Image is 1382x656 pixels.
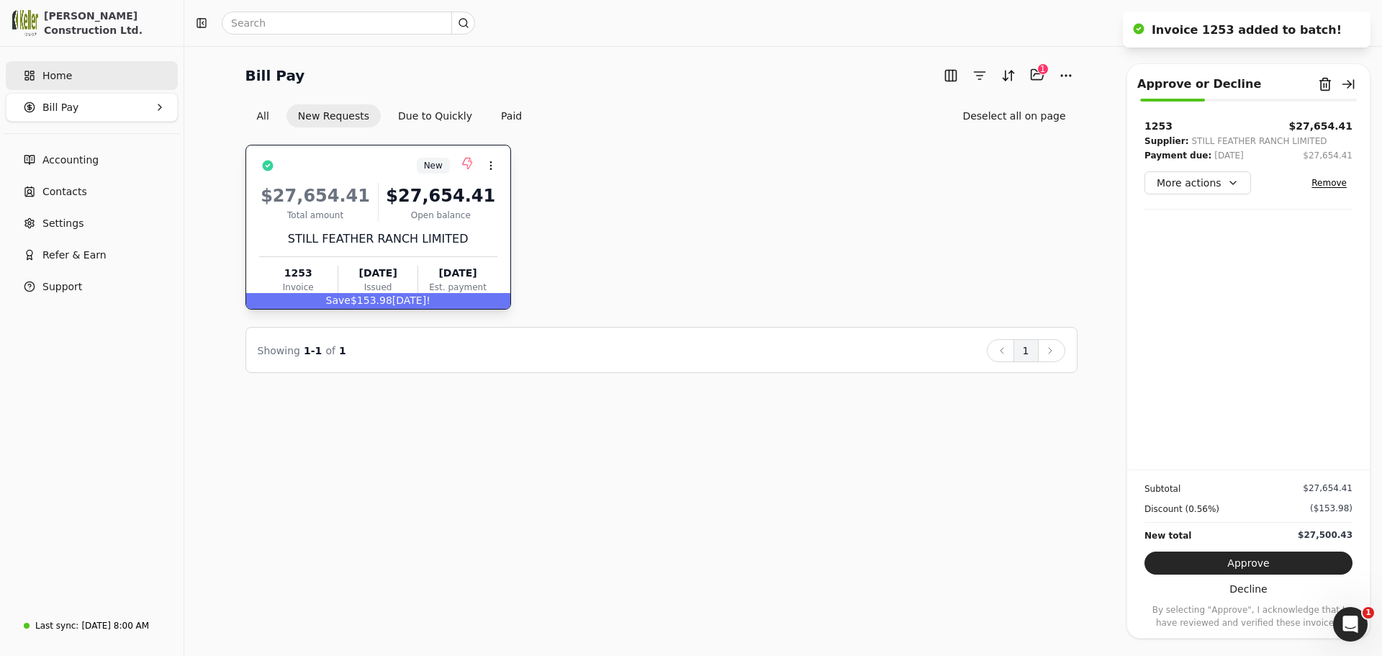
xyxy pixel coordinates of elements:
[6,241,178,269] button: Refer & Earn
[42,279,82,295] span: Support
[1144,171,1251,194] button: More actions
[1303,149,1352,162] div: $27,654.41
[259,209,372,222] div: Total amount
[304,345,322,356] span: 1 - 1
[1306,174,1352,192] button: Remove
[326,295,351,306] span: Save
[259,230,497,248] div: STILL FEATHER RANCH LIMITED
[42,248,107,263] span: Refer & Earn
[245,64,305,87] h2: Bill Pay
[1288,119,1352,134] button: $27,654.41
[392,295,430,306] span: [DATE]!
[258,345,300,356] span: Showing
[387,104,484,127] button: Due to Quickly
[245,104,281,127] button: All
[1137,76,1261,93] div: Approve or Decline
[1144,603,1352,629] p: By selecting "Approve", I acknowledge that I have reviewed and verified these invoices.
[1144,552,1352,575] button: Approve
[1013,339,1039,362] button: 1
[1310,502,1352,515] div: ($153.98)
[1037,63,1049,75] div: 1
[1214,148,1244,163] div: [DATE]
[12,10,38,36] img: 0537828a-cf49-447f-a6d3-a322c667907b.png
[42,153,99,168] span: Accounting
[424,159,443,172] span: New
[81,619,149,632] div: [DATE] 8:00 AM
[1026,63,1049,86] button: Batch (1)
[1144,148,1211,163] div: Payment due:
[384,183,497,209] div: $27,654.41
[42,184,87,199] span: Contacts
[259,281,338,294] div: Invoice
[1144,119,1173,134] div: 1253
[1363,607,1374,619] span: 1
[6,145,178,174] a: Accounting
[1333,607,1368,642] iframe: Intercom live chat
[42,68,72,84] span: Home
[42,100,78,115] span: Bill Pay
[6,613,178,639] a: Last sync:[DATE] 8:00 AM
[35,619,78,632] div: Last sync:
[1144,502,1219,516] div: Discount (0.56%)
[1144,482,1180,496] div: Subtotal
[418,266,497,281] div: [DATE]
[1152,22,1342,39] div: Invoice 1253 added to batch!
[997,64,1020,87] button: Sort
[951,104,1077,127] button: Deselect all on page
[259,266,338,281] div: 1253
[245,104,534,127] div: Invoice filter options
[6,209,178,238] a: Settings
[418,281,497,294] div: Est. payment
[259,183,372,209] div: $27,654.41
[42,216,83,231] span: Settings
[6,272,178,301] button: Support
[222,12,475,35] input: Search
[1054,64,1078,87] button: More
[246,293,510,309] div: $153.98
[325,345,335,356] span: of
[286,104,381,127] button: New Requests
[1303,148,1352,163] button: $27,654.41
[1144,578,1352,601] button: Decline
[1144,134,1188,148] div: Supplier:
[1191,134,1327,148] div: STILL FEATHER RANCH LIMITED
[489,104,533,127] button: Paid
[339,345,346,356] span: 1
[6,177,178,206] a: Contacts
[384,209,497,222] div: Open balance
[338,266,417,281] div: [DATE]
[6,61,178,90] a: Home
[44,9,171,37] div: [PERSON_NAME] Construction Ltd.
[1144,529,1191,543] div: New total
[1303,482,1352,495] div: $27,654.41
[6,93,178,122] button: Bill Pay
[338,281,417,294] div: Issued
[1298,529,1352,542] div: $27,500.43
